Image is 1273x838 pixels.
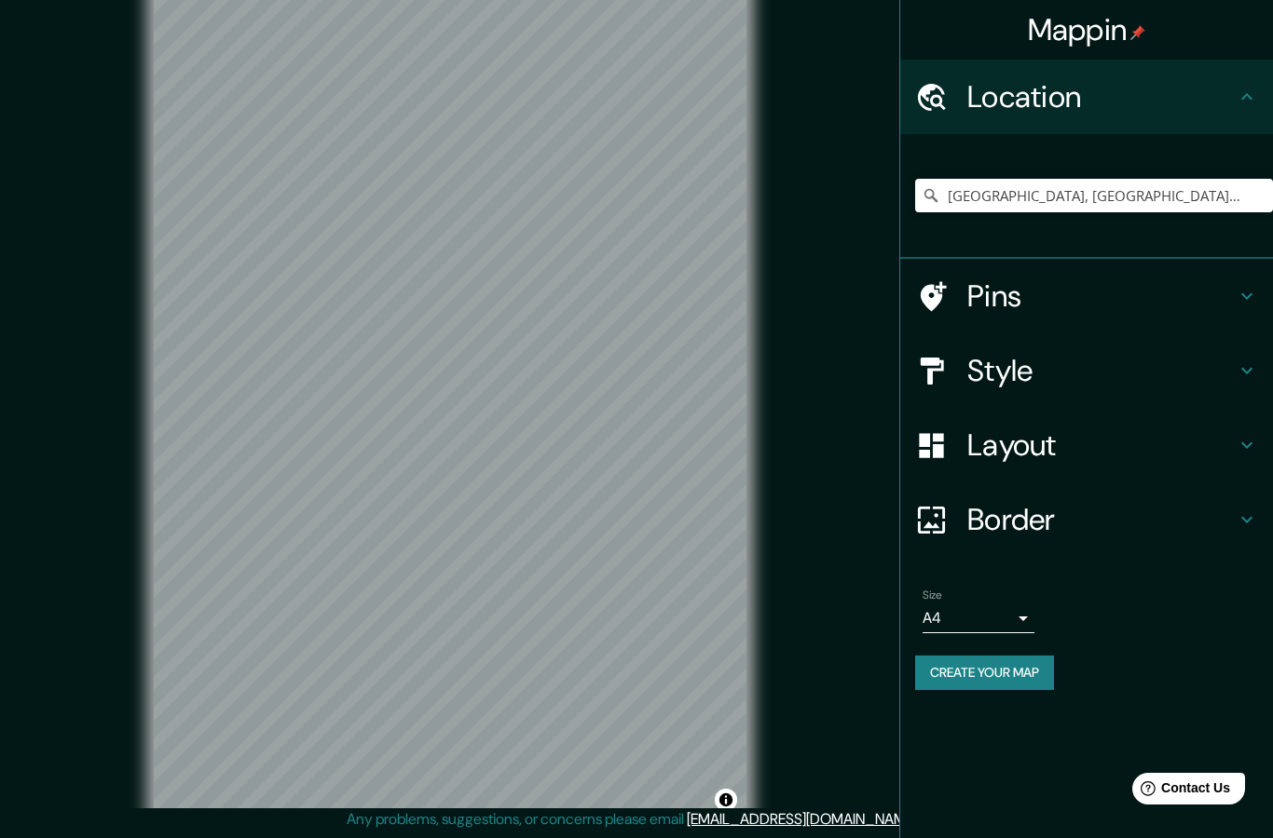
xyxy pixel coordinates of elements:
div: Border [900,482,1273,557]
div: A4 [923,603,1034,633]
div: Style [900,333,1273,408]
p: Any problems, suggestions, or concerns please email . [347,808,920,831]
div: Location [900,60,1273,134]
a: [EMAIL_ADDRESS][DOMAIN_NAME] [687,809,917,829]
label: Size [923,588,942,603]
h4: Location [967,78,1236,115]
div: Pins [900,259,1273,333]
button: Create your map [915,656,1054,690]
button: Toggle attribution [715,789,737,811]
iframe: Help widget launcher [1107,765,1252,818]
input: Pick your city or area [915,179,1273,212]
h4: Border [967,501,1236,538]
h4: Style [967,352,1236,389]
h4: Pins [967,277,1236,315]
h4: Layout [967,426,1236,464]
img: pin-icon.png [1130,25,1145,40]
h4: Mappin [1028,11,1146,48]
div: Layout [900,408,1273,482]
